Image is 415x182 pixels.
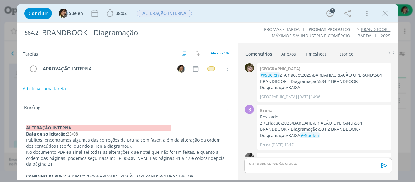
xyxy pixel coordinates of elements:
[24,8,52,19] button: Concluir
[330,8,335,13] div: 3
[29,11,48,16] span: Concluir
[260,142,270,148] p: Bruna
[26,173,64,179] strong: CAMINHO P/ PDF:
[26,149,229,167] p: No documento PDF eu sinalizei todas as alterações que notei que não foram feitas, e quanto a orde...
[177,65,185,73] img: S
[69,11,83,15] span: Suelen
[177,64,186,73] button: S
[39,25,235,40] div: BRANDBOOK - Diagramação
[17,4,399,180] div: dialog
[59,9,83,18] button: SSuelen
[23,50,38,57] span: Tarefas
[335,48,354,57] a: Histórico
[298,94,320,100] span: [DATE] 14:36
[245,63,254,72] img: K
[245,105,254,114] div: B
[261,72,279,78] span: @Suelen
[22,83,66,94] button: Adicionar uma tarefa
[260,114,388,120] p: Revisado:
[358,26,390,38] a: BRANDBOOK - BARDAHL - 2025
[26,137,229,149] p: Pablitos, encontramos algumas das correções da Bruna sem fazer, além da alteração da ordem dos co...
[245,48,273,57] a: Comentários
[260,120,388,139] p: Z:\Criacao\2025\BARDAHL\CRIAÇÃO OPERAND\584 BRANDBOOK - Diagramação\584.2 BRANDBOOK - Diagramação...
[305,48,327,57] a: Timesheet
[116,10,127,16] span: 38:02
[136,10,192,17] button: ALTERAÇÃO INTERNA
[272,142,294,148] span: [DATE] 13:17
[260,72,388,91] p: Z:\Criacao\2025\BARDAHL\CRIAÇÃO OPERAND\584 BRANDBOOK - Diagramação\584.2 BRANDBOOK - Diagramação...
[301,132,319,138] span: @Suelen
[137,10,192,17] span: ALTERAÇÃO INTERNA
[260,94,297,100] p: [GEOGRAPHIC_DATA]
[196,50,200,56] img: arrow-down-up.svg
[211,51,229,55] span: Abertas 1/6
[264,26,350,38] a: PROMAX / BARDAHL - PROMAX PRODUTOS MÁXIMOS S/A INDÚSTRIA E COMÉRCIO
[24,105,40,113] span: Briefing
[26,125,171,131] strong: ALTERAÇÃO INTERNA
[105,9,128,18] button: 38:02
[59,9,68,18] img: S
[260,156,292,161] b: [PERSON_NAME]
[40,65,172,73] div: APROVAÇÃO INTERNA
[260,66,300,71] b: [GEOGRAPHIC_DATA]
[260,108,273,113] b: Bruna
[325,9,335,18] button: 3
[26,131,67,137] strong: Data de solicitação:
[67,131,78,137] span: 25/08
[245,153,254,162] img: P
[281,51,296,57] div: Anexos
[25,29,38,36] span: 584.2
